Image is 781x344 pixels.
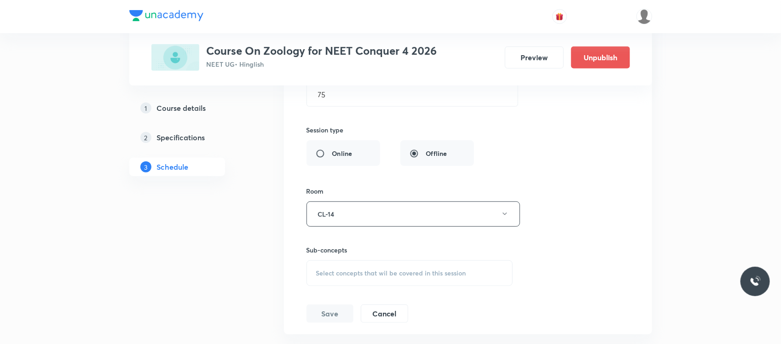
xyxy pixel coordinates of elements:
[505,46,564,69] button: Preview
[307,201,520,227] button: CL-14
[307,83,518,106] input: 75
[157,132,205,143] h5: Specifications
[316,269,466,277] span: Select concepts that wil be covered in this session
[151,44,199,71] img: 88039394-2413-40F9-B736-292D2AE45F42_plus.png
[207,59,437,69] p: NEET UG • Hinglish
[140,132,151,143] p: 2
[157,103,206,114] h5: Course details
[636,9,652,24] img: Dipti
[157,161,189,172] h5: Schedule
[129,99,255,117] a: 1Course details
[129,10,203,21] img: Company Logo
[307,245,513,255] h6: Sub-concepts
[129,128,255,147] a: 2Specifications
[129,10,203,23] a: Company Logo
[552,9,567,24] button: avatar
[750,276,761,287] img: ttu
[207,44,437,57] h3: Course On Zoology for NEET Conquer 4 2026
[307,125,344,135] h6: Session type
[140,103,151,114] p: 1
[140,161,151,172] p: 3
[361,304,408,323] button: Cancel
[307,304,353,323] button: Save
[307,186,324,196] h6: Room
[571,46,630,69] button: Unpublish
[555,12,564,21] img: avatar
